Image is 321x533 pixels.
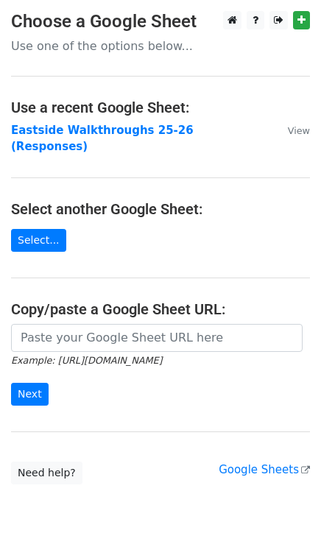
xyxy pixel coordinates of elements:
[11,38,310,54] p: Use one of the options below...
[273,124,310,137] a: View
[11,124,194,154] a: Eastside Walkthroughs 25-26 (Responses)
[11,200,310,218] h4: Select another Google Sheet:
[11,229,66,252] a: Select...
[11,324,303,352] input: Paste your Google Sheet URL here
[11,11,310,32] h3: Choose a Google Sheet
[11,383,49,406] input: Next
[11,462,82,484] a: Need help?
[11,99,310,116] h4: Use a recent Google Sheet:
[11,355,162,366] small: Example: [URL][DOMAIN_NAME]
[288,125,310,136] small: View
[219,463,310,476] a: Google Sheets
[11,300,310,318] h4: Copy/paste a Google Sheet URL:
